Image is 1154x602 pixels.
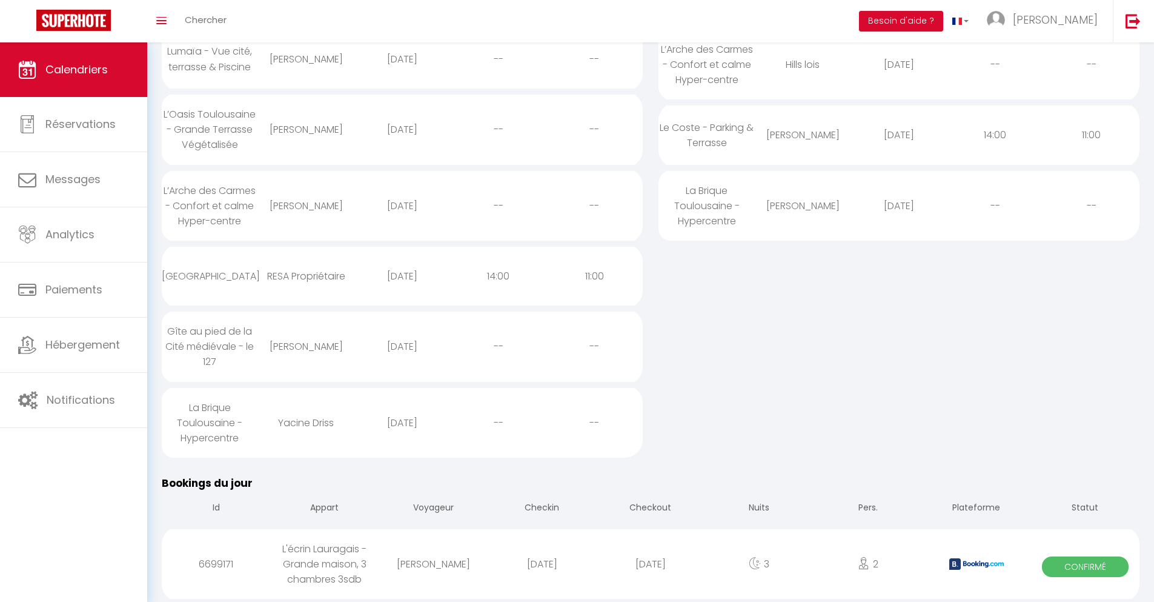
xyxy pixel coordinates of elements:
div: -- [546,403,643,443]
div: -- [450,327,546,366]
div: -- [546,110,643,149]
div: [DATE] [354,327,451,366]
div: Yacine Driss [258,403,354,443]
div: L’Arche des Carmes - Confort et calme Hyper-centre [162,171,258,241]
th: Statut [1031,492,1139,526]
div: Hills lois [755,45,851,84]
img: logout [1126,13,1141,28]
div: -- [1043,45,1139,84]
th: Appart [270,492,379,526]
div: [DATE] [354,186,451,226]
div: 14:00 [450,256,546,296]
div: [DATE] [354,256,451,296]
div: -- [546,39,643,79]
th: Checkin [488,492,596,526]
div: Gîte au pied de la Cité médiévale - le 127 [162,312,258,381]
span: Messages [45,172,101,187]
span: Réservations [45,116,116,132]
div: L’Arche des Carmes - Confort et calme Hyper-centre [658,30,755,99]
div: L’Oasis Toulousaine - Grande Terrasse Végétalisée [162,95,258,164]
div: [PERSON_NAME] [258,186,354,226]
div: -- [450,403,546,443]
th: Voyageur [379,492,488,526]
span: Hébergement [45,337,120,352]
span: Confirmé [1042,557,1129,577]
div: [PERSON_NAME] [755,115,851,155]
div: [DATE] [851,115,947,155]
div: 2 [814,544,922,584]
div: Lumaïa - Vue cité, terrasse & Piscine [162,32,258,86]
img: ... [987,11,1005,29]
div: 11:00 [1043,115,1139,155]
span: Chercher [185,13,227,26]
div: -- [450,39,546,79]
img: booking2.png [949,558,1004,570]
span: Paiements [45,282,102,297]
div: [PERSON_NAME] [755,186,851,226]
button: Ouvrir le widget de chat LiveChat [10,5,46,41]
th: Nuits [705,492,814,526]
div: 14:00 [947,115,1043,155]
div: [GEOGRAPHIC_DATA] [162,256,258,296]
div: -- [546,186,643,226]
div: [PERSON_NAME] [258,327,354,366]
span: Notifications [47,392,115,407]
span: Bookings du jour [162,476,253,490]
div: -- [450,186,546,226]
div: [DATE] [354,403,451,443]
div: [DATE] [596,544,705,584]
th: Checkout [596,492,705,526]
div: -- [1043,186,1139,226]
th: Id [162,492,270,526]
div: [DATE] [851,45,947,84]
div: RESA Propriétaire [258,256,354,296]
div: -- [947,186,1043,226]
div: [DATE] [354,110,451,149]
div: [DATE] [488,544,596,584]
div: [DATE] [354,39,451,79]
th: Pers. [814,492,922,526]
div: -- [947,45,1043,84]
div: [PERSON_NAME] [379,544,488,584]
div: L'écrin Lauragais - Grande maison, 3 chambres 3sdb [270,529,379,599]
div: [PERSON_NAME] [258,110,354,149]
div: [PERSON_NAME] [258,39,354,79]
div: -- [450,110,546,149]
div: 6699171 [162,544,270,584]
div: 11:00 [546,256,643,296]
div: -- [546,327,643,366]
th: Plateforme [922,492,1030,526]
div: [DATE] [851,186,947,226]
img: Super Booking [36,10,111,31]
span: Calendriers [45,62,108,77]
span: [PERSON_NAME] [1013,12,1098,27]
div: 3 [705,544,814,584]
div: Le Coste - Parking & Terrasse [658,108,755,162]
div: La Brique Toulousaine - Hypercentre [658,171,755,241]
span: Analytics [45,227,95,242]
button: Besoin d'aide ? [859,11,943,32]
div: La Brique Toulousaine - Hypercentre [162,388,258,458]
